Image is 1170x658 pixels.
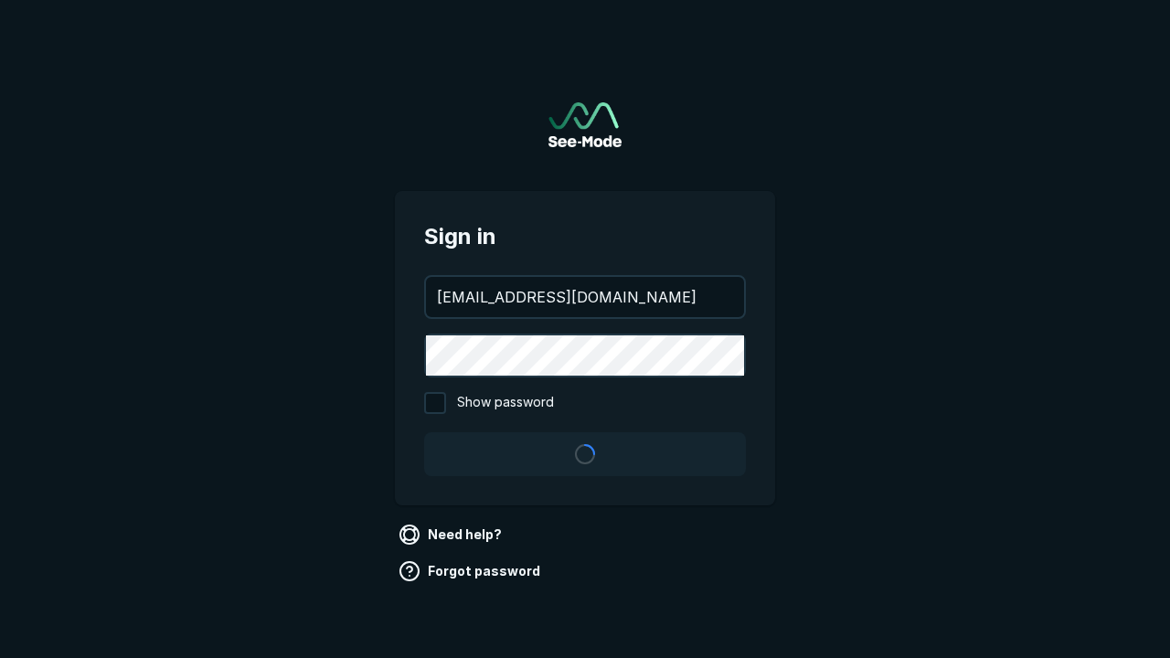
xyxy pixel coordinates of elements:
span: Show password [457,392,554,414]
input: your@email.com [426,277,744,317]
img: See-Mode Logo [548,102,622,147]
a: Forgot password [395,557,548,586]
a: Go to sign in [548,102,622,147]
span: Sign in [424,220,746,253]
a: Need help? [395,520,509,549]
